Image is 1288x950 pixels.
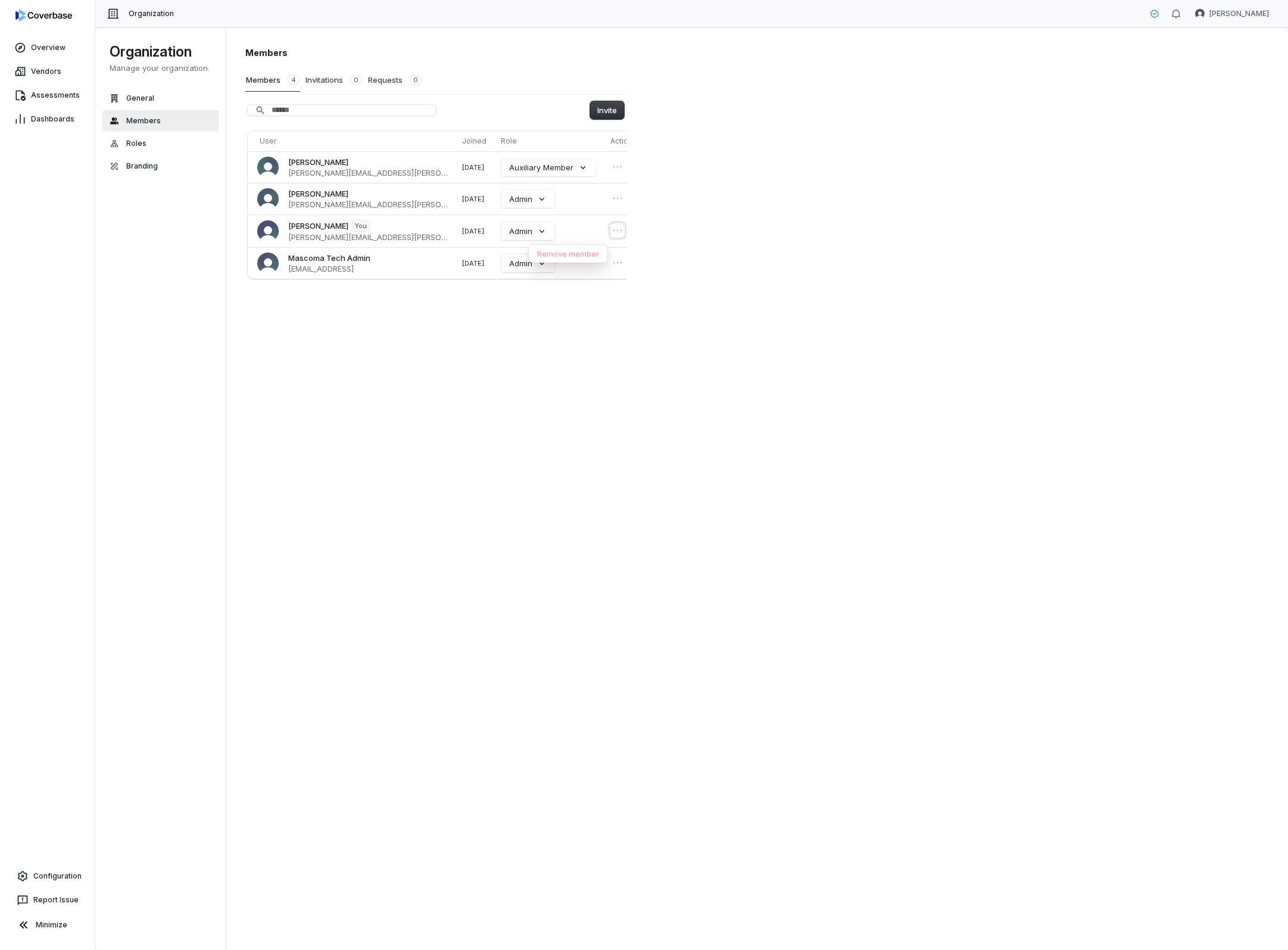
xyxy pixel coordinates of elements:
button: Requests [367,68,422,91]
span: Report Issue [33,895,79,905]
span: [PERSON_NAME] [288,220,348,231]
img: Justin Hildreth [257,157,279,178]
span: [DATE] [462,163,484,172]
span: 0 [410,75,422,85]
span: [PERSON_NAME][EMAIL_ADDRESS][PERSON_NAME][DOMAIN_NAME] [288,167,448,178]
p: Manage your organization. [110,63,212,73]
button: Open menu [610,256,625,270]
span: General [126,94,154,103]
img: Neil Kelly [257,220,279,242]
span: [PERSON_NAME][EMAIL_ADDRESS][PERSON_NAME][DOMAIN_NAME] [288,199,448,210]
span: Minimize [36,920,67,930]
span: [PERSON_NAME][EMAIL_ADDRESS][PERSON_NAME][DOMAIN_NAME] [288,232,448,242]
span: Dashboards [31,114,74,124]
span: Roles [126,139,146,148]
span: [PERSON_NAME] [288,188,348,199]
span: [PERSON_NAME] [1209,9,1269,18]
th: User [248,131,457,151]
img: Mascoma Tech Admin [257,253,279,274]
th: Joined [457,131,496,151]
span: [EMAIL_ADDRESS] [288,263,370,274]
input: Search [248,105,436,116]
span: [DATE] [462,195,484,203]
img: logo-D7KZi-bG.svg [15,10,72,21]
span: Configuration [33,871,82,881]
span: 4 [288,75,300,85]
span: Mascoma Tech Admin [288,253,370,263]
span: 0 [350,75,362,85]
span: Members [126,116,161,126]
button: Open menu [610,191,625,205]
span: Branding [126,161,158,171]
button: Invitations [305,68,363,91]
span: [PERSON_NAME] [288,157,348,167]
th: Role [496,131,606,151]
button: Invite [590,101,624,119]
span: You [351,220,370,231]
span: Organization [129,9,174,18]
span: [DATE] [462,227,484,235]
span: Overview [31,43,66,52]
h1: Organization [110,42,212,61]
button: Close menu [610,223,625,238]
span: Assessments [31,91,80,100]
th: Actions [606,131,646,151]
button: Open menu [610,160,625,174]
h1: Members [245,46,626,59]
span: Vendors [31,67,61,76]
span: [DATE] [462,259,484,267]
button: Members [245,68,300,92]
img: Neil Kelly avatar [1195,9,1205,18]
img: Dan McGee [257,188,279,210]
